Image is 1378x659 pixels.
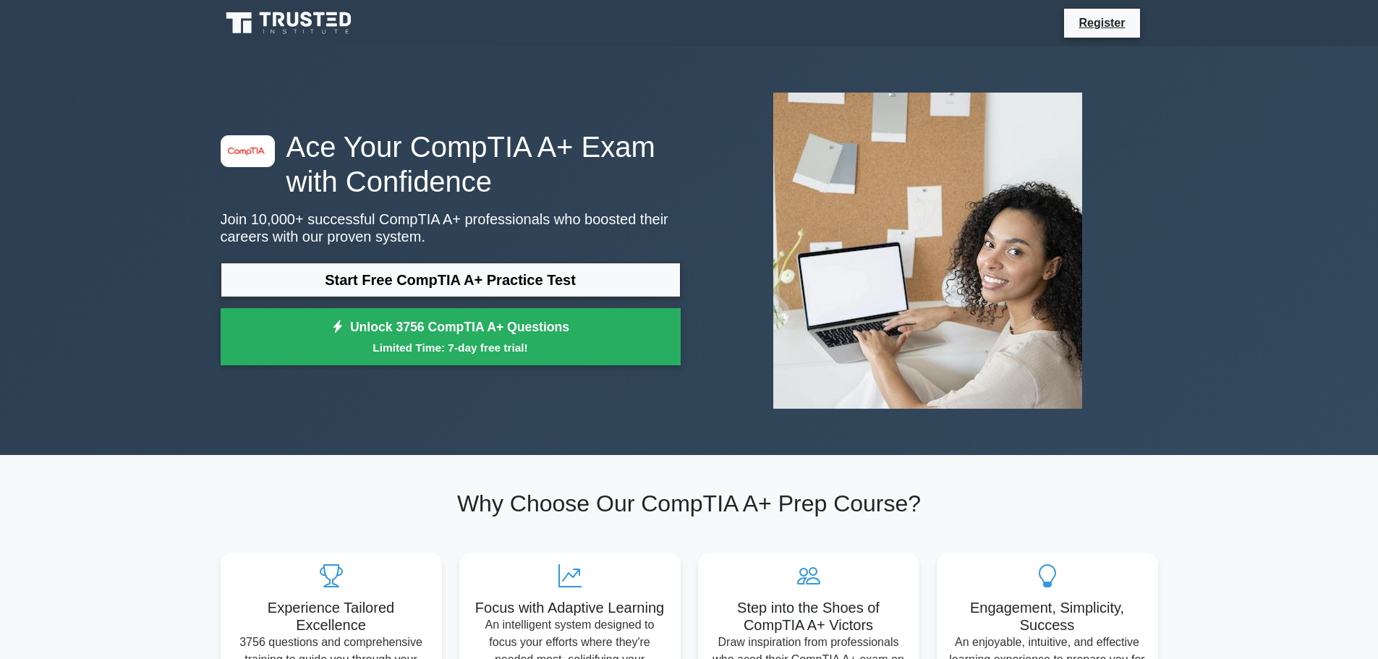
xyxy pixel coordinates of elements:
[221,308,681,366] a: Unlock 3756 CompTIA A+ QuestionsLimited Time: 7-day free trial!
[221,490,1158,517] h2: Why Choose Our CompTIA A+ Prep Course?
[1070,14,1134,32] a: Register
[221,211,681,245] p: Join 10,000+ successful CompTIA A+ professionals who boosted their careers with our proven system.
[221,263,681,297] a: Start Free CompTIA A+ Practice Test
[710,599,908,634] h5: Step into the Shoes of CompTIA A+ Victors
[471,599,669,616] h5: Focus with Adaptive Learning
[221,129,681,199] h1: Ace Your CompTIA A+ Exam with Confidence
[948,599,1147,634] h5: Engagement, Simplicity, Success
[232,599,430,634] h5: Experience Tailored Excellence
[239,339,663,356] small: Limited Time: 7-day free trial!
